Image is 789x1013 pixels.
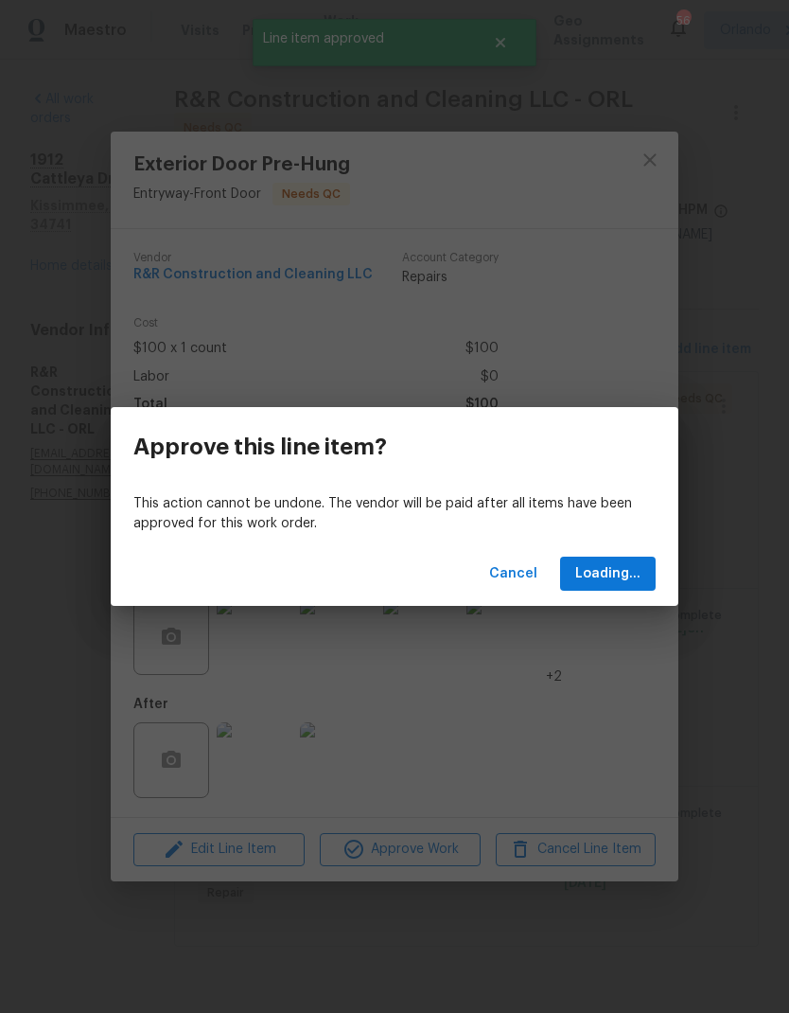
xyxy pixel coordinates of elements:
p: This action cannot be undone. The vendor will be paid after all items have been approved for this... [133,494,656,534]
span: Cancel [489,562,537,586]
button: Loading... [560,557,656,592]
button: Cancel [482,557,545,592]
span: Loading... [575,562,640,586]
h3: Approve this line item? [133,434,387,460]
